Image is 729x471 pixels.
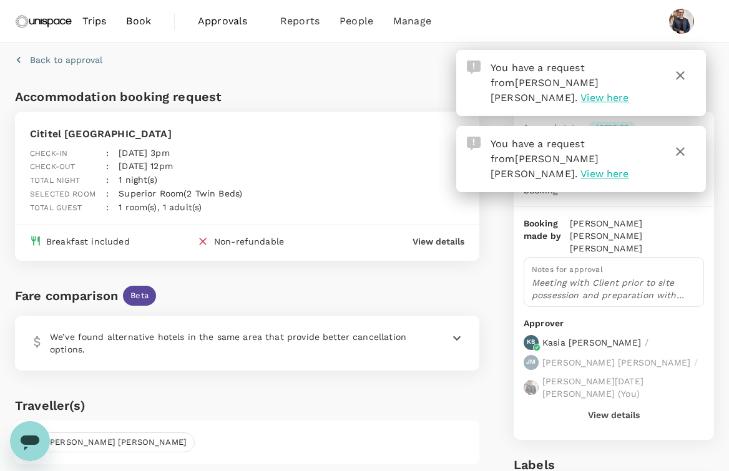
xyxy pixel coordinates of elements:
[96,163,109,187] div: :
[491,138,599,180] span: You have a request from .
[82,14,107,29] span: Trips
[669,9,694,34] img: Timothy Luther Noel Larson
[198,14,260,29] span: Approvals
[393,14,431,29] span: Manage
[526,357,536,366] p: JM
[119,173,157,186] p: 1 night(s)
[570,217,704,255] p: [PERSON_NAME] [PERSON_NAME] [PERSON_NAME]
[340,14,373,29] span: People
[491,153,599,180] span: [PERSON_NAME] [PERSON_NAME]
[119,160,173,172] p: [DATE] 12pm
[119,147,170,159] p: [DATE] 3pm
[580,168,629,180] span: View here
[532,276,696,301] p: Meeting with Client prior to site possession and preparation with Contractor (Day 1). Also to ins...
[15,7,72,35] img: Unispace
[580,92,629,104] span: View here
[10,421,50,461] iframe: Button to launch messaging window
[96,150,109,173] div: :
[542,356,690,369] p: [PERSON_NAME] [PERSON_NAME]
[46,235,130,248] div: Breakfast included
[50,331,423,356] p: We’ve found alternative hotels in the same area that provide better cancellation options.
[96,177,109,201] div: :
[542,336,641,349] p: Kasia [PERSON_NAME]
[15,286,118,306] div: Fare comparison
[467,137,481,150] img: Approval Request
[524,217,570,255] p: Booking made by
[96,191,109,215] div: :
[645,336,648,349] p: /
[119,201,202,213] p: 1 room(s), 1 adult(s)
[15,396,479,415] h6: Traveller(s)
[491,77,599,104] span: [PERSON_NAME] [PERSON_NAME]
[30,162,75,171] span: Check-out
[527,337,535,346] p: KS
[30,54,102,66] p: Back to approval
[491,62,599,104] span: You have a request from .
[119,187,242,200] p: Superior Room(2 Twin Beds)
[532,265,603,274] span: Notes for approval
[524,317,704,330] p: Approver
[126,14,151,29] span: Book
[15,54,102,66] button: Back to approval
[30,190,95,198] span: Selected room
[15,87,245,107] h6: Accommodation booking request
[413,235,464,248] button: View details
[694,356,698,369] p: /
[280,14,320,29] span: Reports
[542,375,704,400] p: [PERSON_NAME][DATE] [PERSON_NAME] ( You )
[30,203,82,212] span: Total guest
[30,127,281,142] p: Cititel [GEOGRAPHIC_DATA]
[123,290,156,302] span: Beta
[588,410,640,420] button: View details
[96,137,109,160] div: :
[467,61,481,74] img: Approval Request
[39,437,194,449] span: [PERSON_NAME] [PERSON_NAME]
[30,149,67,158] span: Check-in
[524,380,539,395] img: avatar-66beb14e4999c.jpeg
[30,176,81,185] span: Total night
[214,235,284,251] div: Non-refundable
